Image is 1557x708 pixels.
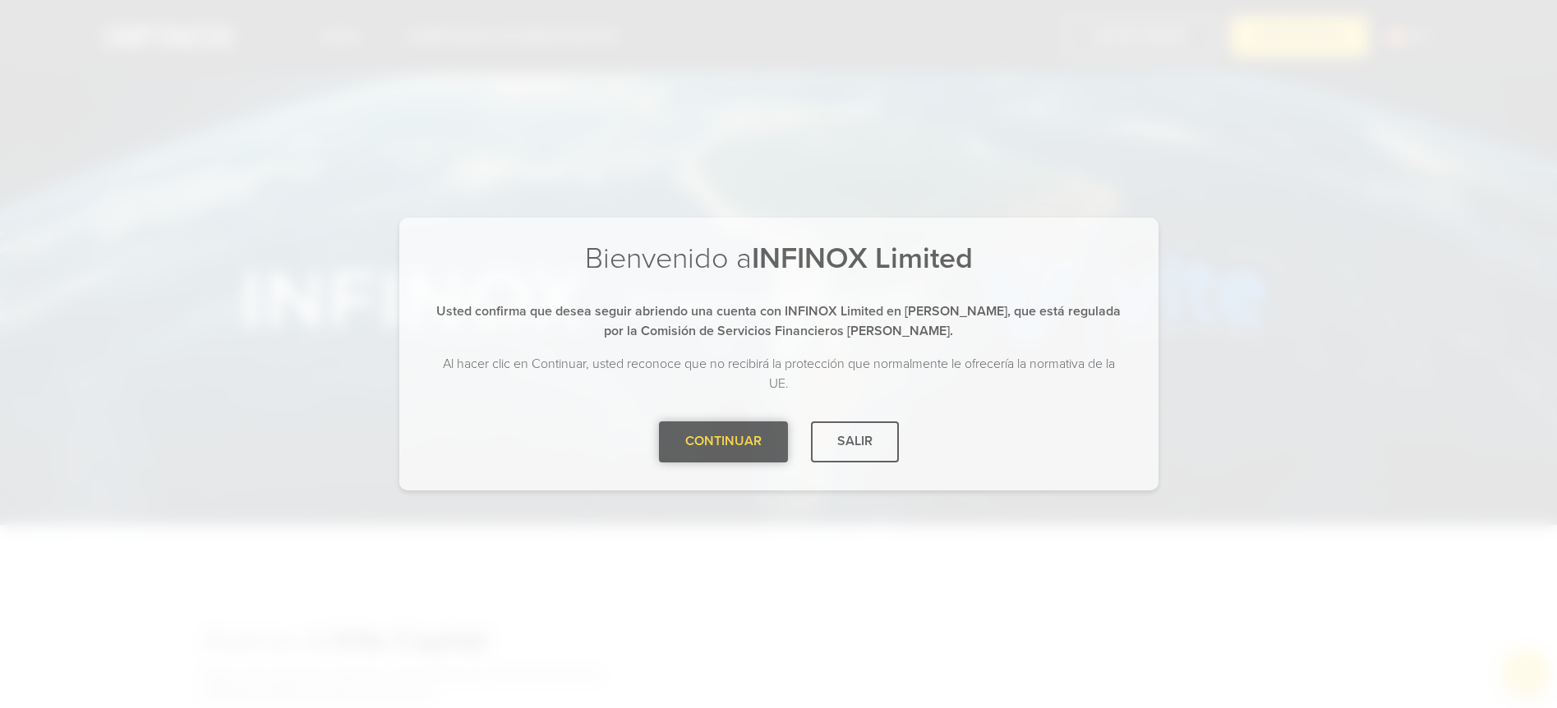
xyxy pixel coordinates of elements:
[659,421,788,462] div: CONTINUAR
[432,241,1126,301] h2: Bienvenido a
[432,354,1126,393] p: Al hacer clic en Continuar, usted reconoce que no recibirá la protección que normalmente le ofrec...
[436,303,1121,339] strong: Usted confirma que desea seguir abriendo una cuenta con INFINOX Limited en [PERSON_NAME], que est...
[811,421,899,462] div: SALIR
[752,241,973,276] strong: INFINOX Limited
